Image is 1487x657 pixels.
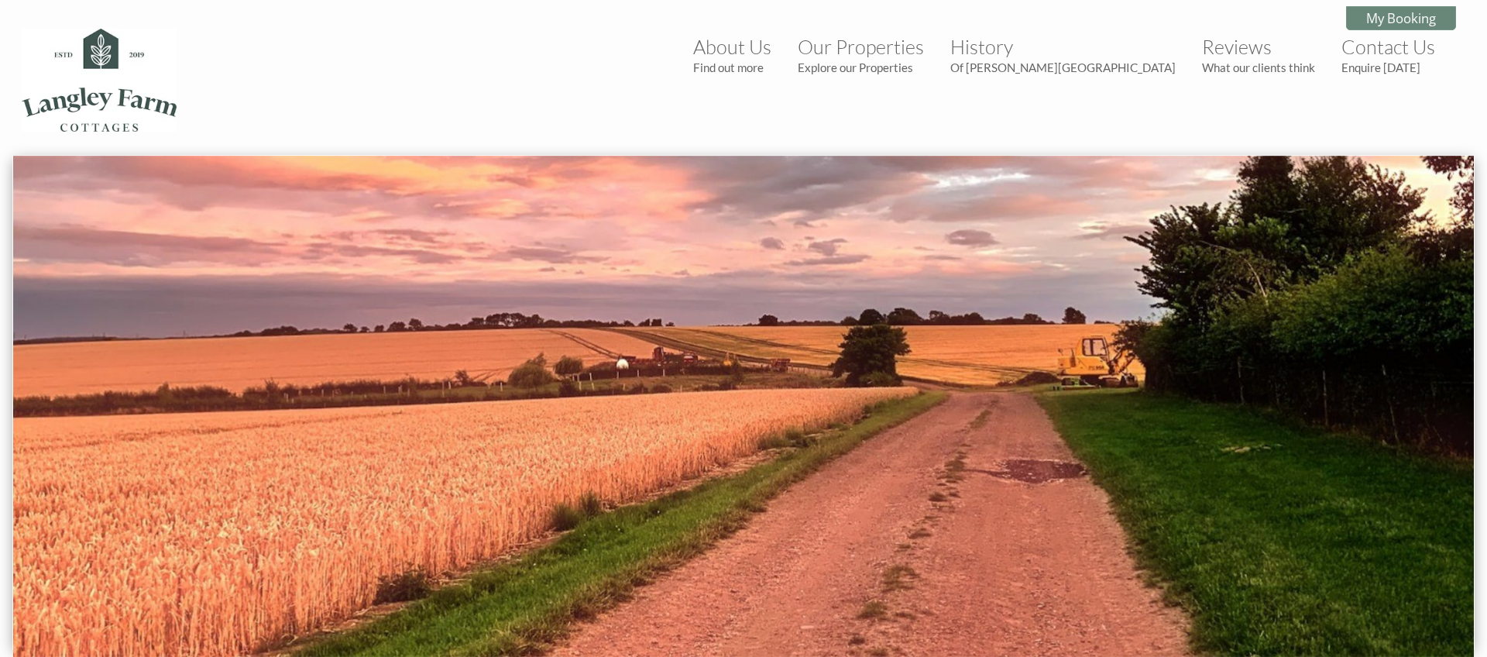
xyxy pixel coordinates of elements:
small: Of [PERSON_NAME][GEOGRAPHIC_DATA] [950,60,1176,74]
small: Find out more [693,60,771,74]
img: Langley Farm Cottages [22,29,177,132]
small: Enquire [DATE] [1341,60,1435,74]
small: Explore our Properties [798,60,924,74]
a: Contact UsEnquire [DATE] [1341,35,1435,74]
a: HistoryOf [PERSON_NAME][GEOGRAPHIC_DATA] [950,35,1176,74]
a: Our PropertiesExplore our Properties [798,35,924,74]
small: What our clients think [1202,60,1315,74]
a: ReviewsWhat our clients think [1202,35,1315,74]
a: My Booking [1346,6,1456,30]
a: About UsFind out more [693,35,771,74]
